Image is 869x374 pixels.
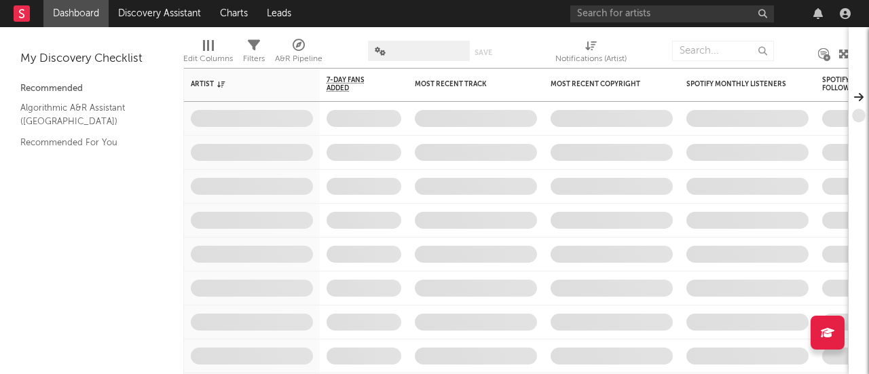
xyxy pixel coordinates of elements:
div: Most Recent Copyright [551,80,652,88]
div: Edit Columns [183,51,233,67]
div: Notifications (Artist) [555,34,627,73]
div: Edit Columns [183,34,233,73]
div: Artist [191,80,293,88]
div: Filters [243,51,265,67]
button: Save [475,49,492,56]
span: 7-Day Fans Added [327,76,381,92]
a: Algorithmic A&R Assistant ([GEOGRAPHIC_DATA]) [20,100,149,128]
div: Filters [243,34,265,73]
div: A&R Pipeline [275,51,322,67]
div: Spotify Monthly Listeners [686,80,788,88]
div: Notifications (Artist) [555,51,627,67]
div: A&R Pipeline [275,34,322,73]
div: Recommended [20,81,163,97]
div: Most Recent Track [415,80,517,88]
a: Recommended For You [20,135,149,150]
input: Search for artists [570,5,774,22]
div: My Discovery Checklist [20,51,163,67]
input: Search... [672,41,774,61]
